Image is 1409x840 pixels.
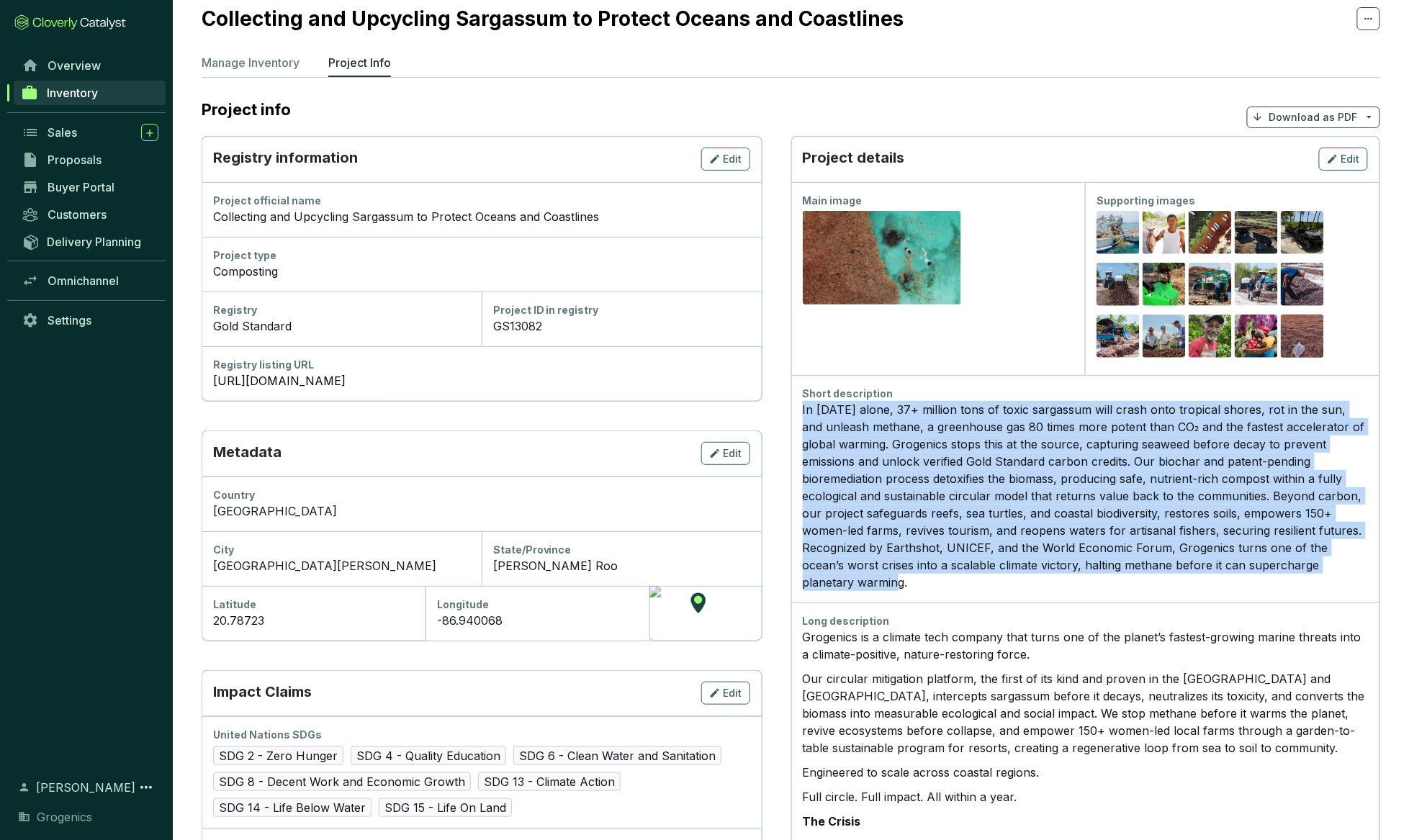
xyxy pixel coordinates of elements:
[803,788,1369,805] p: Full circle. Full impact. All within a year.
[724,686,742,700] span: Edit
[213,746,343,765] span: SDG 2 - Zero Hunger
[213,358,750,372] div: Registry listing URL
[478,772,621,791] span: SDG 13 - Climate Action
[14,53,166,78] a: Overview
[803,148,905,171] p: Project details
[202,54,300,71] p: Manage Inventory
[48,125,77,140] span: Sales
[803,670,1369,757] p: Our circular mitigation platform, the first of its kind and proven in the [GEOGRAPHIC_DATA] and [...
[48,274,119,288] span: Omnichannel
[213,557,470,574] div: [GEOGRAPHIC_DATA][PERSON_NAME]
[213,372,750,389] a: [URL][DOMAIN_NAME]
[213,248,750,263] div: Project type
[724,446,742,461] span: Edit
[437,597,638,612] div: Longitude
[47,86,98,100] span: Inventory
[803,614,1369,628] div: Long description
[493,317,750,335] div: GS13082
[213,597,414,612] div: Latitude
[48,153,102,167] span: Proposals
[14,120,166,145] a: Sales
[351,746,506,765] span: SDG 4 - Quality Education
[14,81,166,105] a: Inventory
[493,543,750,557] div: State/Province
[14,268,166,293] a: Omnichannel
[14,148,166,172] a: Proposals
[213,303,470,317] div: Registry
[701,682,750,705] button: Edit
[328,54,391,71] p: Project Info
[37,808,92,826] span: Grogenics
[1341,152,1360,166] span: Edit
[14,230,166,253] a: Delivery Planning
[213,194,750,208] div: Project official name
[213,612,414,629] div: 20.78723
[213,148,358,171] p: Registry information
[213,798,372,817] span: SDG 14 - Life Below Water
[213,263,750,280] div: Composting
[513,746,721,765] span: SDG 6 - Clean Water and Sanitation
[379,798,512,817] span: SDG 15 - Life On Land
[1097,194,1368,208] div: Supporting images
[14,308,166,333] a: Settings
[14,175,166,199] a: Buyer Portal
[213,543,470,557] div: City
[213,488,750,502] div: Country
[1319,148,1368,171] button: Edit
[803,814,861,828] strong: The Crisis
[803,628,1369,663] p: Grogenics is a climate tech company that turns one of the planet’s fastest-growing marine threats...
[48,180,114,194] span: Buyer Portal
[48,58,101,73] span: Overview
[48,313,91,328] span: Settings
[493,557,750,574] div: [PERSON_NAME] Roo
[213,772,471,791] span: SDG 8 - Decent Work and Economic Growth
[701,148,750,171] button: Edit
[1269,110,1358,125] p: Download as PDF
[213,682,312,705] p: Impact Claims
[48,207,107,222] span: Customers
[701,442,750,465] button: Edit
[213,442,282,465] p: Metadata
[213,502,750,520] div: [GEOGRAPHIC_DATA]
[803,764,1369,781] p: Engineered to scale across coastal regions.
[724,152,742,166] span: Edit
[202,4,904,34] h2: Collecting and Upcycling Sargassum to Protect Oceans and Coastlines
[213,208,750,225] div: Collecting and Upcycling Sargassum to Protect Oceans and Coastlines
[493,303,750,317] div: Project ID in registry
[14,202,166,227] a: Customers
[213,728,750,742] div: United Nations SDGs
[47,235,141,249] span: Delivery Planning
[803,401,1369,591] div: In [DATE] alone, 37+ million tons of toxic sargassum will crash onto tropical shores, rot in the ...
[36,779,135,796] span: [PERSON_NAME]
[213,317,470,335] div: Gold Standard
[803,387,1369,401] div: Short description
[437,612,638,629] div: -86.940068
[803,194,1074,208] div: Main image
[202,100,305,119] h2: Project info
